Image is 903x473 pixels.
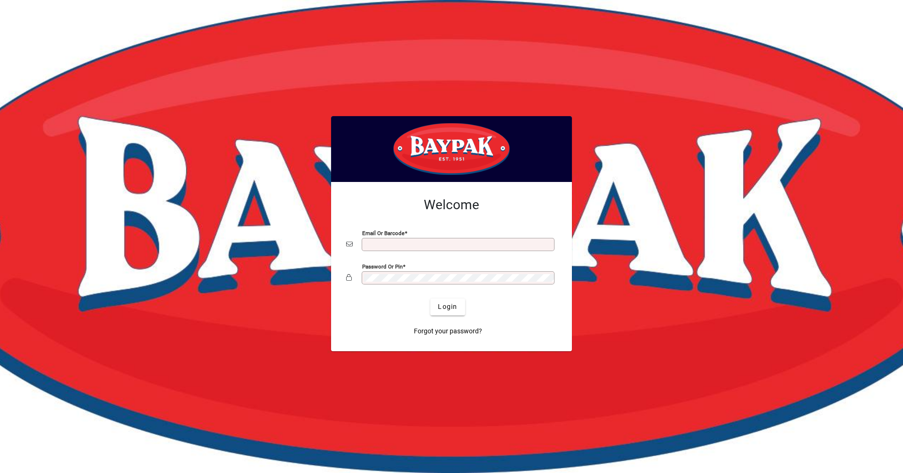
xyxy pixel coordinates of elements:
[362,263,403,269] mat-label: Password or Pin
[438,302,457,312] span: Login
[410,323,486,340] a: Forgot your password?
[430,299,465,315] button: Login
[346,197,557,213] h2: Welcome
[414,326,482,336] span: Forgot your password?
[362,229,404,236] mat-label: Email or Barcode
